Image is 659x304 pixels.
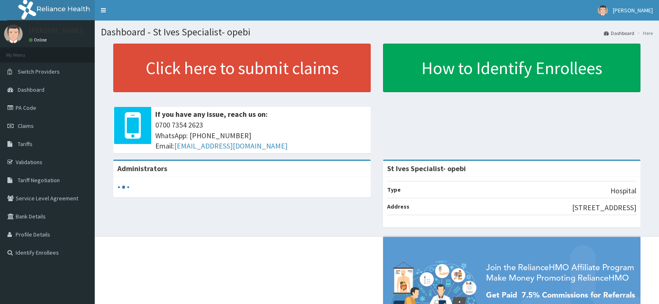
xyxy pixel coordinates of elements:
span: 0700 7354 2623 WhatsApp: [PHONE_NUMBER] Email: [155,120,367,151]
a: [EMAIL_ADDRESS][DOMAIN_NAME] [174,141,287,151]
img: User Image [598,5,608,16]
span: Switch Providers [18,68,60,75]
svg: audio-loading [117,181,130,193]
li: Here [635,30,653,37]
h1: Dashboard - St Ives Specialist- opebi [101,27,653,37]
b: Administrators [117,164,167,173]
span: Dashboard [18,86,44,93]
a: Click here to submit claims [113,44,371,92]
b: If you have any issue, reach us on: [155,109,268,119]
span: Tariff Negotiation [18,176,60,184]
p: Hospital [610,186,636,196]
strong: St Ives Specialist- opebi [387,164,466,173]
a: Online [29,37,49,43]
a: How to Identify Enrollees [383,44,640,92]
img: User Image [4,25,23,43]
b: Type [387,186,401,193]
span: Tariffs [18,140,33,148]
a: Dashboard [604,30,634,37]
span: [PERSON_NAME] [613,7,653,14]
span: Claims [18,122,34,130]
p: [STREET_ADDRESS] [572,202,636,213]
b: Address [387,203,409,210]
p: [PERSON_NAME] [29,27,83,34]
